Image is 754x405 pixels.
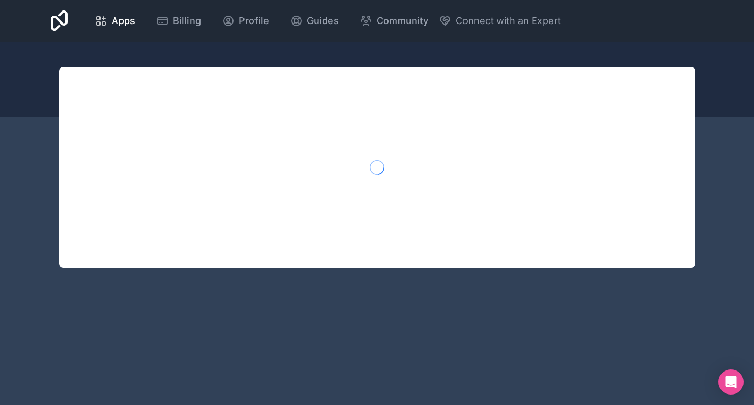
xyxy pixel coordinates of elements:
[239,14,269,28] span: Profile
[173,14,201,28] span: Billing
[439,14,561,28] button: Connect with an Expert
[214,9,278,32] a: Profile
[282,9,347,32] a: Guides
[376,14,428,28] span: Community
[456,14,561,28] span: Connect with an Expert
[112,14,135,28] span: Apps
[307,14,339,28] span: Guides
[148,9,209,32] a: Billing
[86,9,143,32] a: Apps
[718,369,744,395] div: Open Intercom Messenger
[351,9,437,32] a: Community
